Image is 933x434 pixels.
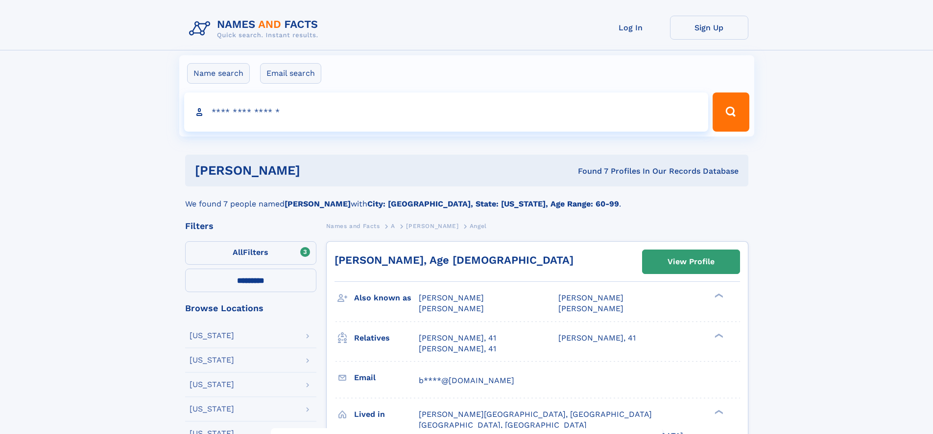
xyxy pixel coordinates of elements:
[713,92,749,132] button: Search Button
[419,293,484,302] span: [PERSON_NAME]
[419,343,496,354] a: [PERSON_NAME], 41
[406,220,458,232] a: [PERSON_NAME]
[326,220,380,232] a: Names and Facts
[285,199,351,208] b: [PERSON_NAME]
[354,330,419,346] h3: Relatives
[670,16,748,40] a: Sign Up
[712,409,724,415] div: ❯
[668,251,715,273] div: View Profile
[419,333,496,343] a: [PERSON_NAME], 41
[184,92,709,132] input: search input
[190,405,234,413] div: [US_STATE]
[190,356,234,364] div: [US_STATE]
[354,406,419,423] h3: Lived in
[391,220,395,232] a: A
[190,381,234,388] div: [US_STATE]
[470,223,487,229] span: Angel
[185,186,748,210] div: We found 7 people named with .
[185,222,316,230] div: Filters
[354,369,419,386] h3: Email
[185,16,326,42] img: Logo Names and Facts
[558,304,623,313] span: [PERSON_NAME]
[419,410,652,419] span: [PERSON_NAME][GEOGRAPHIC_DATA], [GEOGRAPHIC_DATA]
[558,333,636,343] a: [PERSON_NAME], 41
[439,166,739,177] div: Found 7 Profiles In Our Records Database
[185,304,316,313] div: Browse Locations
[367,199,619,208] b: City: [GEOGRAPHIC_DATA], State: [US_STATE], Age Range: 60-99
[391,223,395,229] span: A
[195,164,439,177] h1: [PERSON_NAME]
[712,293,724,299] div: ❯
[592,16,670,40] a: Log In
[643,250,740,274] a: View Profile
[419,304,484,313] span: [PERSON_NAME]
[712,332,724,339] div: ❯
[354,290,419,306] h3: Also known as
[185,241,316,265] label: Filters
[260,63,321,84] label: Email search
[187,63,250,84] label: Name search
[335,254,574,266] a: [PERSON_NAME], Age [DEMOGRAPHIC_DATA]
[190,332,234,340] div: [US_STATE]
[419,420,587,430] span: [GEOGRAPHIC_DATA], [GEOGRAPHIC_DATA]
[406,223,458,229] span: [PERSON_NAME]
[233,248,243,257] span: All
[558,293,623,302] span: [PERSON_NAME]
